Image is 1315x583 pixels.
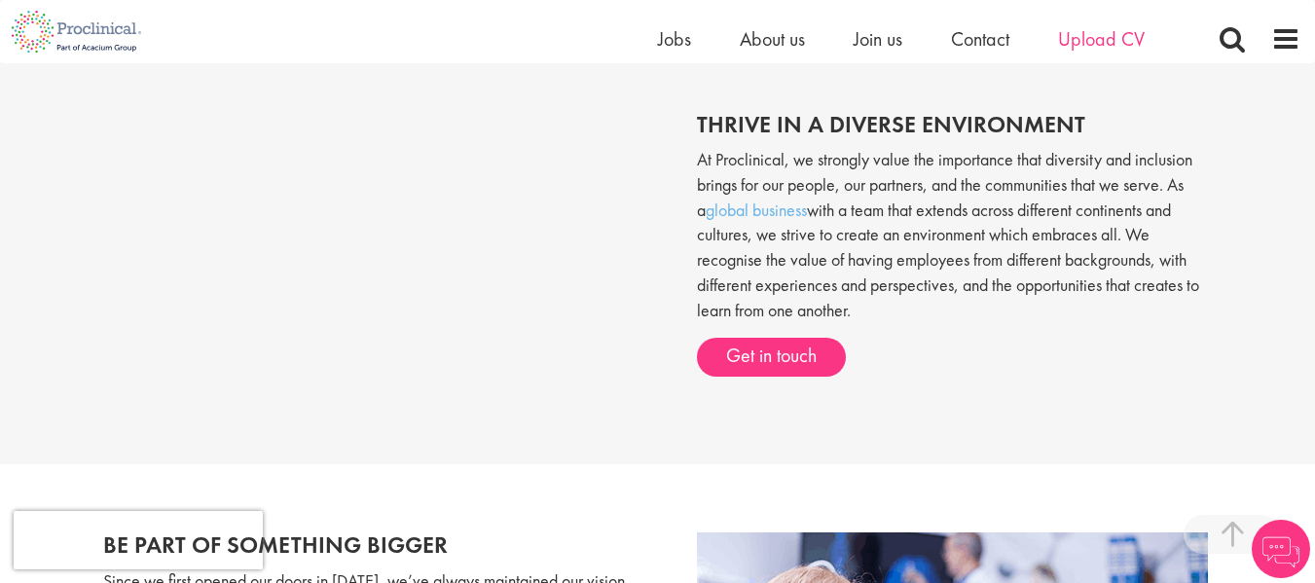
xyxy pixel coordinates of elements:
a: Contact [951,26,1009,52]
img: Chatbot [1252,520,1310,578]
iframe: reCAPTCHA [14,511,263,569]
a: Get in touch [697,338,846,377]
a: About us [740,26,805,52]
a: Join us [854,26,902,52]
a: global business [706,199,807,221]
a: Upload CV [1058,26,1145,52]
h2: thrive in a diverse environment [697,112,1213,137]
a: Jobs [658,26,691,52]
p: At Proclinical, we strongly value the importance that diversity and inclusion brings for our peop... [697,147,1213,322]
h2: Be part of something bigger [103,532,643,558]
